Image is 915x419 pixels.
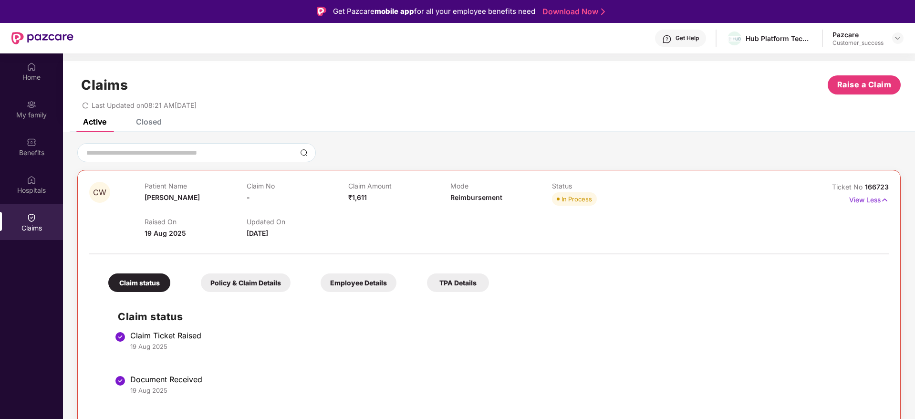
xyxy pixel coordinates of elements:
[118,309,879,325] h2: Claim status
[130,386,879,395] div: 19 Aug 2025
[247,193,250,201] span: -
[93,189,106,197] span: CW
[108,273,170,292] div: Claim status
[832,183,865,191] span: Ticket No
[450,193,502,201] span: Reimbursement
[676,34,699,42] div: Get Help
[114,331,126,343] img: svg+xml;base64,PHN2ZyBpZD0iU3RlcC1Eb25lLTMyeDMyIiB4bWxucz0iaHR0cDovL3d3dy53My5vcmcvMjAwMC9zdmciIH...
[92,101,197,109] span: Last Updated on 08:21 AM[DATE]
[300,149,308,157] img: svg+xml;base64,PHN2ZyBpZD0iU2VhcmNoLTMyeDMyIiB4bWxucz0iaHR0cDovL3d3dy53My5vcmcvMjAwMC9zdmciIHdpZH...
[145,182,246,190] p: Patient Name
[865,183,889,191] span: 166723
[27,100,36,109] img: svg+xml;base64,PHN2ZyB3aWR0aD0iMjAiIGhlaWdodD0iMjAiIHZpZXdCb3g9IjAgMCAyMCAyMCIgZmlsbD0ibm9uZSIgeG...
[201,273,291,292] div: Policy & Claim Details
[832,30,884,39] div: Pazcare
[82,101,89,109] span: redo
[662,34,672,44] img: svg+xml;base64,PHN2ZyBpZD0iSGVscC0zMngzMiIgeG1sbnM9Imh0dHA6Ly93d3cudzMub3JnLzIwMDAvc3ZnIiB3aWR0aD...
[145,229,186,237] span: 19 Aug 2025
[450,182,552,190] p: Mode
[561,194,592,204] div: In Process
[27,175,36,185] img: svg+xml;base64,PHN2ZyBpZD0iSG9zcGl0YWxzIiB4bWxucz0iaHR0cDovL3d3dy53My5vcmcvMjAwMC9zdmciIHdpZHRoPS...
[542,7,602,17] a: Download Now
[247,218,348,226] p: Updated On
[333,6,535,17] div: Get Pazcare for all your employee benefits need
[317,7,326,16] img: Logo
[130,375,879,384] div: Document Received
[832,39,884,47] div: Customer_success
[81,77,128,93] h1: Claims
[145,218,246,226] p: Raised On
[728,36,741,42] img: hub_logo_light.png
[894,34,902,42] img: svg+xml;base64,PHN2ZyBpZD0iRHJvcGRvd24tMzJ4MzIiIHhtbG5zPSJodHRwOi8vd3d3LnczLm9yZy8yMDAwL3N2ZyIgd2...
[849,192,889,205] p: View Less
[136,117,162,126] div: Closed
[11,32,73,44] img: New Pazcare Logo
[145,193,200,201] span: [PERSON_NAME]
[27,62,36,72] img: svg+xml;base64,PHN2ZyBpZD0iSG9tZSIgeG1sbnM9Imh0dHA6Ly93d3cudzMub3JnLzIwMDAvc3ZnIiB3aWR0aD0iMjAiIG...
[348,193,367,201] span: ₹1,611
[114,375,126,387] img: svg+xml;base64,PHN2ZyBpZD0iU3RlcC1Eb25lLTMyeDMyIiB4bWxucz0iaHR0cDovL3d3dy53My5vcmcvMjAwMC9zdmciIH...
[746,34,812,43] div: Hub Platform Technology Partners ([GEOGRAPHIC_DATA]) Private Limited
[374,7,414,16] strong: mobile app
[837,79,892,91] span: Raise a Claim
[552,182,654,190] p: Status
[130,331,879,340] div: Claim Ticket Raised
[130,342,879,351] div: 19 Aug 2025
[247,229,268,237] span: [DATE]
[27,137,36,147] img: svg+xml;base64,PHN2ZyBpZD0iQmVuZWZpdHMiIHhtbG5zPSJodHRwOi8vd3d3LnczLm9yZy8yMDAwL3N2ZyIgd2lkdGg9Ij...
[247,182,348,190] p: Claim No
[348,182,450,190] p: Claim Amount
[881,195,889,205] img: svg+xml;base64,PHN2ZyB4bWxucz0iaHR0cDovL3d3dy53My5vcmcvMjAwMC9zdmciIHdpZHRoPSIxNyIgaGVpZ2h0PSIxNy...
[27,213,36,222] img: svg+xml;base64,PHN2ZyBpZD0iQ2xhaW0iIHhtbG5zPSJodHRwOi8vd3d3LnczLm9yZy8yMDAwL3N2ZyIgd2lkdGg9IjIwIi...
[601,7,605,17] img: Stroke
[427,273,489,292] div: TPA Details
[828,75,901,94] button: Raise a Claim
[321,273,396,292] div: Employee Details
[83,117,106,126] div: Active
